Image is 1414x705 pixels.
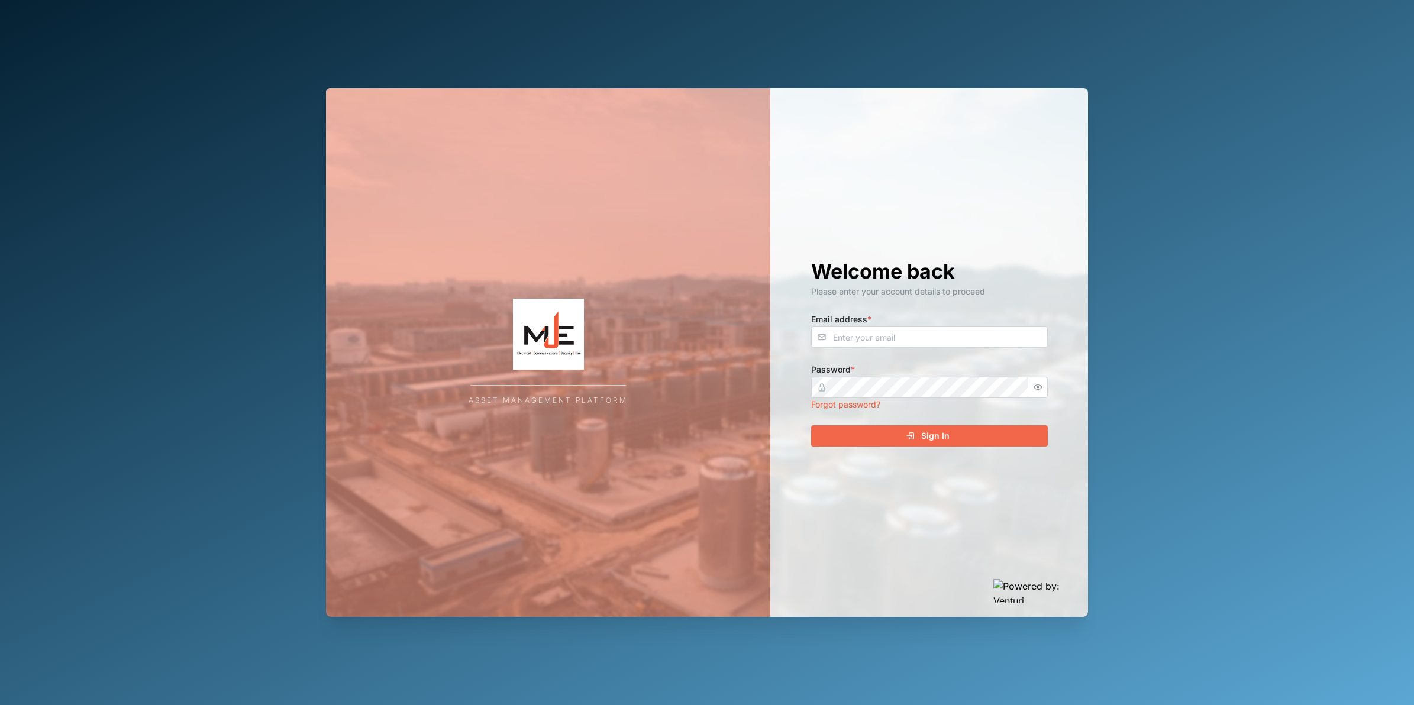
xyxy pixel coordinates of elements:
img: Powered by: Venturi [993,579,1064,603]
input: Enter your email [811,326,1048,348]
span: Sign In [921,426,950,446]
a: Forgot password? [811,399,880,409]
h1: Welcome back [811,258,1048,284]
label: Email address [811,313,871,326]
img: Company Logo [430,299,667,370]
button: Sign In [811,425,1048,447]
div: Asset Management Platform [469,395,628,406]
div: Please enter your account details to proceed [811,285,1048,298]
label: Password [811,363,855,376]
